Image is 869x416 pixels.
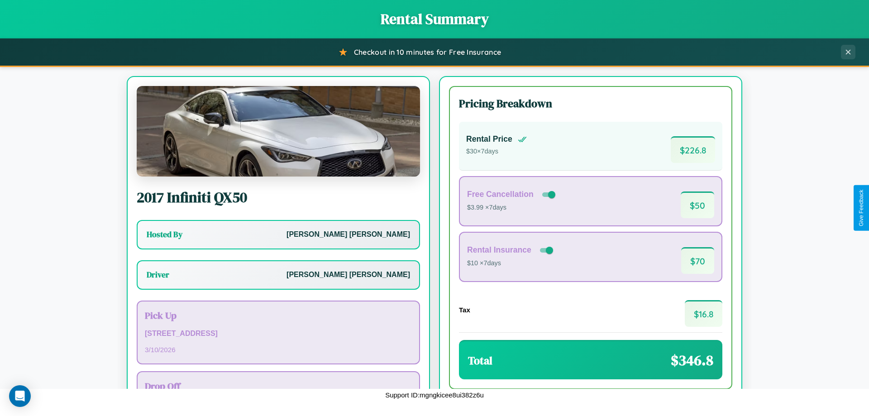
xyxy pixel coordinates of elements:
[467,258,555,269] p: $10 × 7 days
[671,136,715,163] span: $ 226.8
[467,245,531,255] h4: Rental Insurance
[671,350,713,370] span: $ 346.8
[137,86,420,177] img: Infiniti QX50
[466,146,527,158] p: $ 30 × 7 days
[145,309,412,322] h3: Pick Up
[9,9,860,29] h1: Rental Summary
[147,229,182,240] h3: Hosted By
[681,247,714,274] span: $ 70
[467,202,557,214] p: $3.99 × 7 days
[145,327,412,340] p: [STREET_ADDRESS]
[459,306,470,314] h4: Tax
[137,187,420,207] h2: 2017 Infiniti QX50
[858,190,864,226] div: Give Feedback
[681,191,714,218] span: $ 50
[9,385,31,407] div: Open Intercom Messenger
[468,353,492,368] h3: Total
[147,269,169,280] h3: Driver
[459,96,722,111] h3: Pricing Breakdown
[385,389,484,401] p: Support ID: mgngkicee8ui382z6u
[145,344,412,356] p: 3 / 10 / 2026
[685,300,722,327] span: $ 16.8
[354,48,501,57] span: Checkout in 10 minutes for Free Insurance
[466,134,512,144] h4: Rental Price
[286,228,410,241] p: [PERSON_NAME] [PERSON_NAME]
[467,190,534,199] h4: Free Cancellation
[286,268,410,282] p: [PERSON_NAME] [PERSON_NAME]
[145,379,412,392] h3: Drop Off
